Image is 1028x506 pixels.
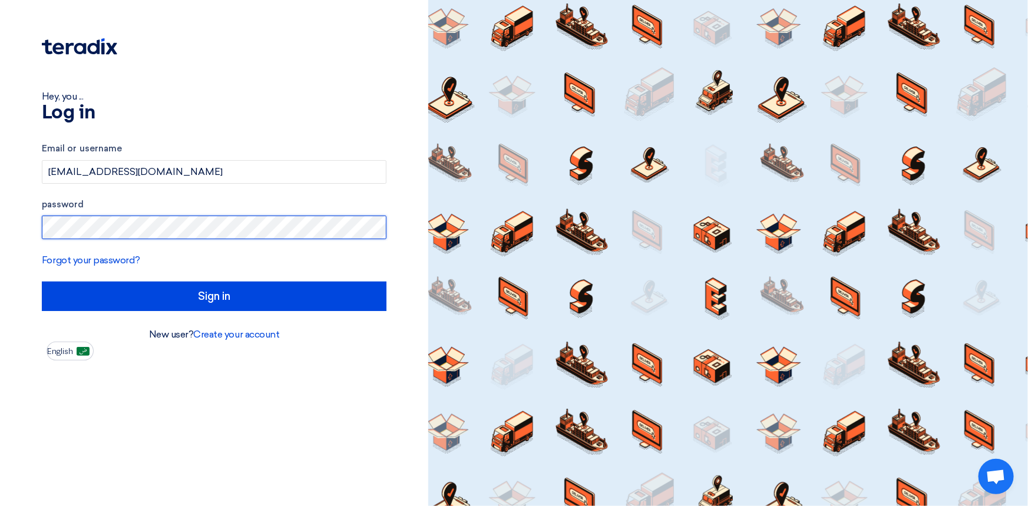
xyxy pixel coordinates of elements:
[47,342,94,361] button: English
[979,459,1014,494] div: Open chat
[42,282,386,311] input: Sign in
[77,347,90,356] img: ar-AR.png
[42,199,84,210] font: password
[47,346,73,356] font: English
[42,160,386,184] input: Enter your business email or username
[42,91,83,102] font: Hey, you ...
[193,329,279,340] a: Create your account
[42,254,140,266] a: Forgot your password?
[42,104,95,123] font: Log in
[149,329,194,340] font: New user?
[42,38,117,55] img: Teradix logo
[42,143,122,154] font: Email or username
